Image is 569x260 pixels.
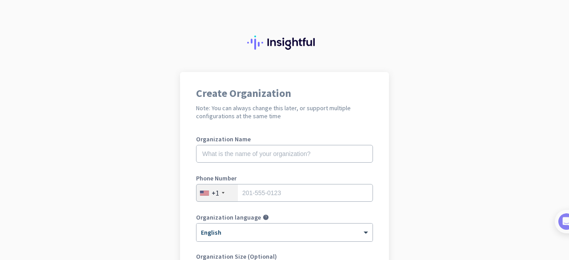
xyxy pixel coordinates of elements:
[263,214,269,220] i: help
[196,184,373,202] input: 201-555-0123
[196,145,373,163] input: What is the name of your organization?
[247,36,322,50] img: Insightful
[196,104,373,120] h2: Note: You can always change this later, or support multiple configurations at the same time
[196,253,373,260] label: Organization Size (Optional)
[196,136,373,142] label: Organization Name
[196,88,373,99] h1: Create Organization
[196,175,373,181] label: Phone Number
[196,214,261,220] label: Organization language
[212,188,219,197] div: +1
